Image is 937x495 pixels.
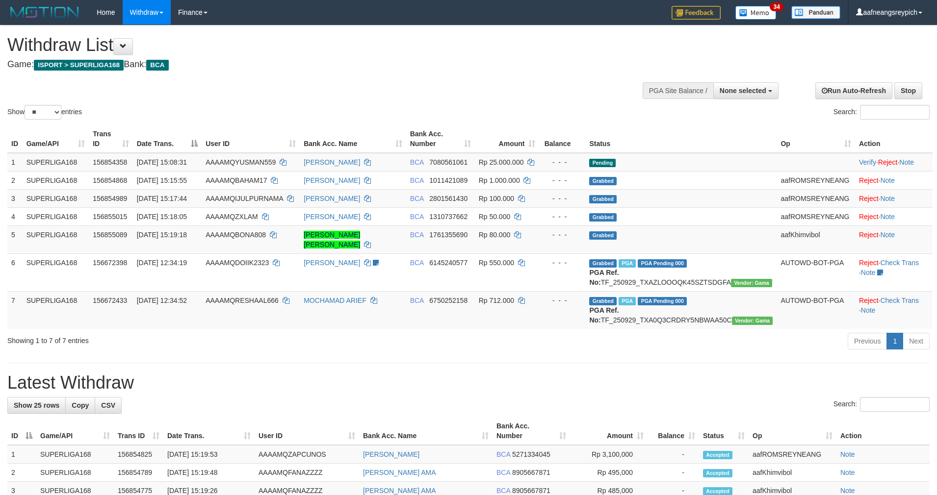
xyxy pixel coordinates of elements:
[880,259,919,267] a: Check Trans
[363,487,436,495] a: [PERSON_NAME] AMA
[859,195,879,202] a: Reject
[72,401,89,409] span: Copy
[410,158,424,166] span: BCA
[589,159,616,167] span: Pending
[543,175,581,185] div: - - -
[7,397,66,414] a: Show 25 rows
[137,195,187,202] span: [DATE] 15:17:44
[304,195,360,202] a: [PERSON_NAME]
[206,297,279,304] span: AAAAMQRESHAAL666
[855,291,933,329] td: · ·
[777,171,855,189] td: aafROMSREYNEANG
[300,125,406,153] th: Bank Acc. Name: activate to sort column ascending
[23,153,89,172] td: SUPERLIGA168
[855,253,933,291] td: · ·
[648,445,699,464] td: -
[855,171,933,189] td: ·
[23,291,89,329] td: SUPERLIGA168
[836,417,930,445] th: Action
[7,373,930,393] h1: Latest Withdraw
[886,333,903,349] a: 1
[137,231,187,239] span: [DATE] 15:19:18
[137,176,187,184] span: [DATE] 15:15:55
[619,259,636,268] span: Marked by aafsoycanthlai
[589,269,619,286] b: PGA Ref. No:
[855,225,933,253] td: ·
[114,464,163,482] td: 156854789
[65,397,95,414] a: Copy
[880,297,919,304] a: Check Trans
[543,157,581,167] div: - - -
[770,2,783,11] span: 34
[479,158,524,166] span: Rp 25.000.000
[23,125,89,153] th: Game/API: activate to sort column ascending
[713,82,779,99] button: None selected
[429,231,468,239] span: Copy 1761355690 to clipboard
[255,464,359,482] td: AAAAMQFANAZZZZ
[406,125,475,153] th: Bank Acc. Number: activate to sort column ascending
[101,401,115,409] span: CSV
[672,6,721,20] img: Feedback.jpg
[255,445,359,464] td: AAAAMQZAPCUNOS
[36,445,114,464] td: SUPERLIGA168
[206,259,269,267] span: AAAAMQDOIIK2323
[304,176,360,184] a: [PERSON_NAME]
[304,231,360,248] a: [PERSON_NAME] [PERSON_NAME]
[859,259,879,267] a: Reject
[429,213,468,221] span: Copy 1310737662 to clipboard
[833,105,930,120] label: Search:
[749,417,836,445] th: Op: activate to sort column ascending
[479,195,514,202] span: Rp 100.000
[840,469,855,476] a: Note
[543,212,581,222] div: - - -
[859,213,879,221] a: Reject
[137,297,187,304] span: [DATE] 12:34:52
[7,171,23,189] td: 2
[14,401,59,409] span: Show 25 rows
[304,213,360,221] a: [PERSON_NAME]
[206,176,267,184] span: AAAAMQBAHAM17
[878,158,898,166] a: Reject
[589,195,617,203] span: Grabbed
[23,171,89,189] td: SUPERLIGA168
[855,125,933,153] th: Action
[7,417,36,445] th: ID: activate to sort column descending
[410,297,424,304] span: BCA
[93,213,127,221] span: 156855015
[777,125,855,153] th: Op: activate to sort column ascending
[93,297,127,304] span: 156672433
[146,60,168,71] span: BCA
[23,207,89,225] td: SUPERLIGA168
[585,253,777,291] td: TF_250929_TXAZLOOOQK45SZTSDGFA
[34,60,124,71] span: ISPORT > SUPERLIGA168
[496,487,510,495] span: BCA
[589,231,617,240] span: Grabbed
[133,125,202,153] th: Date Trans.: activate to sort column descending
[93,259,127,267] span: 156672398
[859,176,879,184] a: Reject
[429,176,468,184] span: Copy 1011421089 to clipboard
[833,397,930,412] label: Search:
[512,469,550,476] span: Copy 8905667871 to clipboard
[512,487,550,495] span: Copy 8905667871 to clipboard
[589,259,617,268] span: Grabbed
[7,60,615,70] h4: Game: Bank:
[860,105,930,120] input: Search:
[202,125,300,153] th: User ID: activate to sort column ascending
[496,450,510,458] span: BCA
[749,445,836,464] td: aafROMSREYNEANG
[732,317,773,325] span: Vendor URL: https://trx31.1velocity.biz
[479,213,511,221] span: Rp 50.000
[93,231,127,239] span: 156855089
[859,231,879,239] a: Reject
[589,306,619,324] b: PGA Ref. No:
[137,158,187,166] span: [DATE] 15:08:31
[585,291,777,329] td: TF_250929_TXA0Q3CRDRY5NBWAA50C
[23,189,89,207] td: SUPERLIGA168
[429,195,468,202] span: Copy 2801561430 to clipboard
[570,417,648,445] th: Amount: activate to sort column ascending
[643,82,713,99] div: PGA Site Balance /
[475,125,540,153] th: Amount: activate to sort column ascending
[304,297,366,304] a: MOCHAMAD ARIEF
[861,269,876,276] a: Note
